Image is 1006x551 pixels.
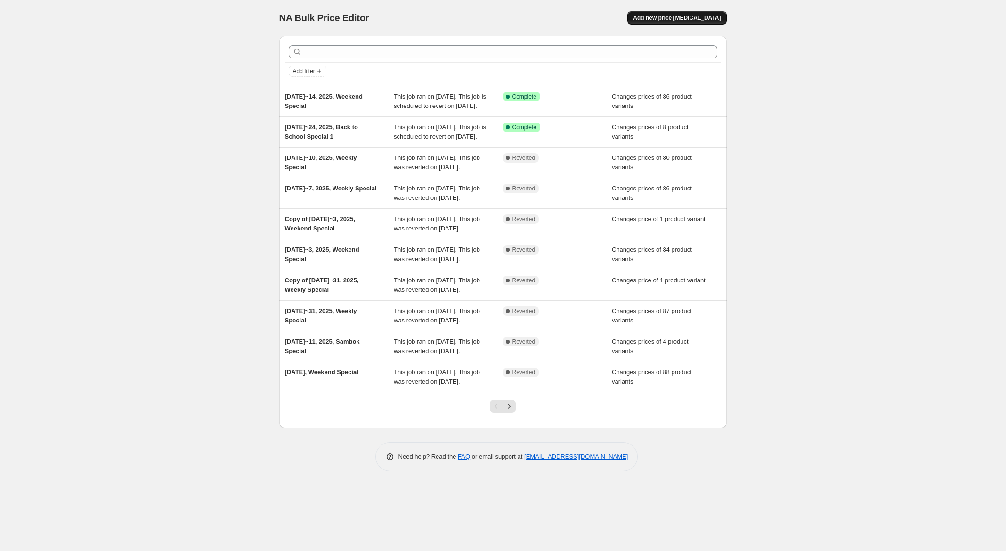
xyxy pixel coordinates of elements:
[285,215,356,232] span: Copy of [DATE]~3, 2025, Weekend Special
[612,93,692,109] span: Changes prices of 86 product variants
[398,453,458,460] span: Need help? Read the
[512,93,536,100] span: Complete
[612,215,706,222] span: Changes price of 1 product variant
[279,13,369,23] span: NA Bulk Price Editor
[394,307,480,324] span: This job ran on [DATE]. This job was reverted on [DATE].
[512,154,535,162] span: Reverted
[627,11,726,25] button: Add new price [MEDICAL_DATA]
[612,369,692,385] span: Changes prices of 88 product variants
[503,400,516,413] button: Next
[458,453,470,460] a: FAQ
[512,307,535,315] span: Reverted
[612,123,689,140] span: Changes prices of 8 product variants
[470,453,524,460] span: or email support at
[512,369,535,376] span: Reverted
[612,185,692,201] span: Changes prices of 86 product variants
[285,93,363,109] span: [DATE]~14, 2025, Weekend Special
[394,246,480,263] span: This job ran on [DATE]. This job was reverted on [DATE].
[285,154,357,171] span: [DATE]~10, 2025, Weekly Special
[394,154,480,171] span: This job ran on [DATE]. This job was reverted on [DATE].
[612,154,692,171] span: Changes prices of 80 product variants
[394,185,480,201] span: This job ran on [DATE]. This job was reverted on [DATE].
[285,369,358,376] span: [DATE], Weekend Special
[285,246,359,263] span: [DATE]~3, 2025, Weekend Special
[394,215,480,232] span: This job ran on [DATE]. This job was reverted on [DATE].
[512,277,535,284] span: Reverted
[512,338,535,345] span: Reverted
[633,14,721,22] span: Add new price [MEDICAL_DATA]
[612,277,706,284] span: Changes price of 1 product variant
[285,338,360,354] span: [DATE]~11, 2025, Sambok Special
[612,338,689,354] span: Changes prices of 4 product variants
[293,67,315,75] span: Add filter
[524,453,628,460] a: [EMAIL_ADDRESS][DOMAIN_NAME]
[285,277,359,293] span: Copy of [DATE]~31, 2025, Weekly Special
[285,307,357,324] span: [DATE]~31, 2025, Weekly Special
[612,246,692,263] span: Changes prices of 84 product variants
[394,277,480,293] span: This job ran on [DATE]. This job was reverted on [DATE].
[490,400,516,413] nav: Pagination
[512,123,536,131] span: Complete
[394,123,486,140] span: This job ran on [DATE]. This job is scheduled to revert on [DATE].
[612,307,692,324] span: Changes prices of 87 product variants
[285,185,377,192] span: [DATE]~7, 2025, Weekly Special
[289,66,326,77] button: Add filter
[285,123,358,140] span: [DATE]~24, 2025, Back to School Special 1
[394,369,480,385] span: This job ran on [DATE]. This job was reverted on [DATE].
[394,93,486,109] span: This job ran on [DATE]. This job is scheduled to revert on [DATE].
[394,338,480,354] span: This job ran on [DATE]. This job was reverted on [DATE].
[512,246,535,254] span: Reverted
[512,215,535,223] span: Reverted
[512,185,535,192] span: Reverted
